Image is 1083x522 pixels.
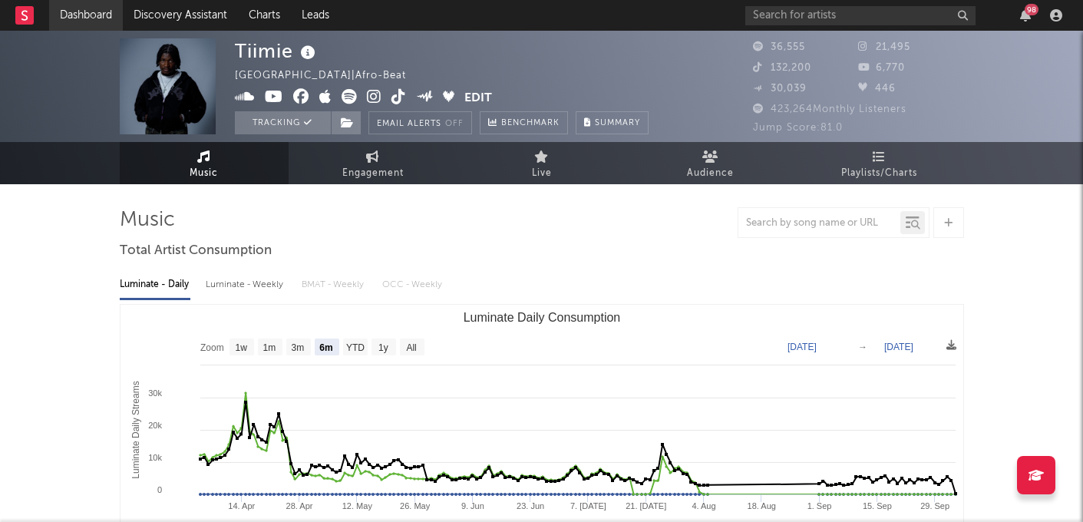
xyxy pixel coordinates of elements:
span: 446 [858,84,896,94]
button: Edit [464,89,492,108]
text: Zoom [200,342,224,353]
span: 30,039 [753,84,807,94]
a: Playlists/Charts [795,142,964,184]
text: 28. Apr [286,501,312,510]
div: Luminate - Weekly [206,272,286,298]
text: 12. May [342,501,372,510]
a: Audience [626,142,795,184]
text: 18. Aug [747,501,775,510]
text: → [858,342,867,352]
text: 1w [235,342,247,353]
text: All [406,342,416,353]
text: 10k [148,453,162,462]
a: Live [457,142,626,184]
span: 423,264 Monthly Listeners [753,104,906,114]
text: 7. [DATE] [570,501,606,510]
text: 3m [291,342,304,353]
text: 20k [148,421,162,430]
div: Tiimie [235,38,319,64]
text: 4. Aug [692,501,715,510]
text: [DATE] [787,342,817,352]
div: 98 [1025,4,1038,15]
input: Search by song name or URL [738,217,900,230]
button: Summary [576,111,649,134]
span: 6,770 [858,63,905,73]
text: 15. Sep [862,501,891,510]
text: 1y [378,342,388,353]
span: Live [532,164,552,183]
span: Jump Score: 81.0 [753,123,843,133]
span: Summary [595,119,640,127]
div: [GEOGRAPHIC_DATA] | Afro-Beat [235,67,424,85]
text: 6m [319,342,332,353]
text: 21. [DATE] [626,501,666,510]
input: Search for artists [745,6,976,25]
text: 23. Jun [517,501,544,510]
a: Music [120,142,289,184]
em: Off [445,120,464,128]
text: 0 [157,485,161,494]
a: Engagement [289,142,457,184]
text: 29. Sep [920,501,949,510]
span: Audience [687,164,734,183]
text: [DATE] [884,342,913,352]
span: Playlists/Charts [841,164,917,183]
text: 26. May [400,501,431,510]
div: Luminate - Daily [120,272,190,298]
span: Music [190,164,218,183]
text: 9. Jun [461,501,484,510]
text: 1m [262,342,276,353]
button: Email AlertsOff [368,111,472,134]
a: Benchmark [480,111,568,134]
span: 21,495 [858,42,910,52]
span: Benchmark [501,114,560,133]
span: 36,555 [753,42,805,52]
span: 132,200 [753,63,811,73]
text: Luminate Daily Streams [130,381,140,478]
text: YTD [345,342,364,353]
text: 14. Apr [228,501,255,510]
span: Total Artist Consumption [120,242,272,260]
text: 30k [148,388,162,398]
button: 98 [1020,9,1031,21]
span: Engagement [342,164,404,183]
text: Luminate Daily Consumption [463,311,620,324]
text: 1. Sep [807,501,831,510]
button: Tracking [235,111,331,134]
